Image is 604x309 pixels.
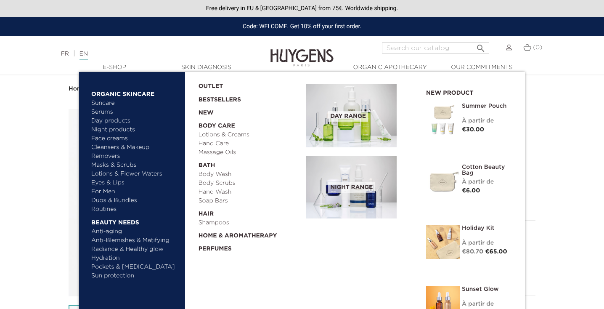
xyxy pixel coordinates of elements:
a: OUTLET [199,78,293,91]
div: À partir de [462,239,512,248]
a: Soap Bars [199,197,300,205]
i:  [476,41,486,51]
a: E-Shop [72,63,156,72]
div: À partir de [462,117,512,125]
a: Routines [91,205,179,214]
a: Shampoos [199,218,300,227]
img: routine_jour_banner.jpg [306,84,397,147]
a: Lotions & Flower Waters [91,170,179,178]
span: €80.70 [462,249,483,255]
a: Hair [199,205,300,218]
a: Skin Diagnosis [164,63,248,72]
a: Duos & Bundles [91,196,179,205]
button:  [473,40,488,51]
img: Holiday kit [426,225,460,259]
a: Hand Care [199,139,300,148]
span: €65.00 [485,249,507,255]
a: Sun protection [91,272,179,280]
a: Organic Apothecary [348,63,432,72]
input: Search [382,43,489,53]
a: Suncare [91,99,179,108]
a: Day Range [306,84,413,147]
span: €30.00 [462,127,484,133]
span: (0) [533,45,542,51]
a: Face creams [91,134,179,143]
a: Cotton Beauty Bag [462,164,512,176]
a: Body Scrubs [199,179,300,188]
a: Cleansers & Makeup Removers [91,143,179,161]
a: Radiance & Healthy glow [91,245,179,254]
a: Day products [91,117,179,125]
a: New [199,104,300,117]
a: Our commitments [440,63,524,72]
a: Night Range [306,156,413,219]
span: Day Range [328,111,368,122]
div: | [57,49,246,59]
a: Perfumes [199,240,300,253]
a: Eyes & Lips [91,178,179,187]
span: Night Range [328,182,375,193]
a: Holiday Kit [462,225,512,231]
a: Home & Aromatherapy [199,227,300,240]
img: Cotton Beauty Bag [426,164,460,198]
a: Bath [199,157,300,170]
a: Pockets & [MEDICAL_DATA] [91,263,179,272]
span: €6.00 [462,188,480,194]
a: FR [61,51,69,57]
a: Beauty needs [91,214,179,227]
strong: Home [69,86,86,92]
a: Lotions & Creams [199,131,300,139]
h2: New product [426,87,512,97]
a: Summer pouch [462,103,512,109]
div: À partir de [462,178,512,186]
img: Huygens [270,35,334,68]
a: Organic Skincare [91,85,179,99]
a: Sunset Glow [462,286,512,292]
a: Body Care [199,117,300,131]
a: Anti-Blemishes & Matifying [91,236,179,245]
a: Masks & Scrubs [91,161,179,170]
a: Hydration [91,254,179,263]
a: Bestsellers [199,91,293,104]
a: Home [69,85,88,92]
img: routine_nuit_banner.jpg [306,156,397,219]
a: For Men [91,187,179,196]
a: Anti-aging [91,227,179,236]
a: Serums [91,108,179,117]
a: EN [79,51,88,60]
a: Massage Oils [199,148,300,157]
a: Night products [91,125,172,134]
div: À partir de [462,300,512,309]
a: Hand Wash [199,188,300,197]
a: Body Wash [199,170,300,179]
img: Summer pouch [426,103,460,137]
